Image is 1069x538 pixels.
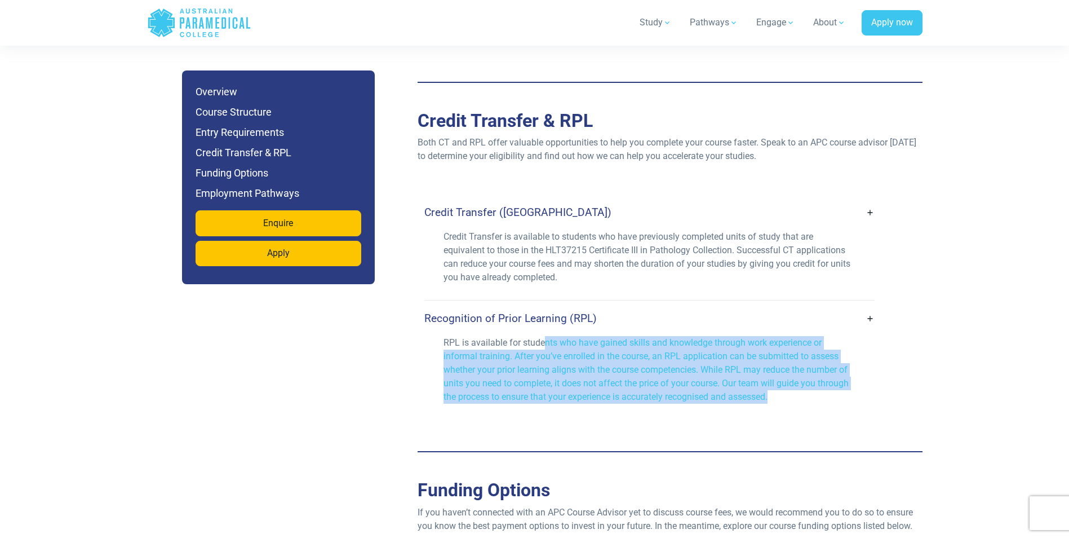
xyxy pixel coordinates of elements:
[418,110,922,131] h2: Credit Transfer & RPL
[424,199,875,226] a: Credit Transfer ([GEOGRAPHIC_DATA])
[443,336,855,404] p: RPL is available for students who have gained skills and knowledge through work experience or inf...
[418,136,922,163] p: Both CT and RPL offer valuable opportunities to help you complete your course faster. Speak to an...
[749,7,802,38] a: Engage
[862,10,922,36] a: Apply now
[443,230,855,284] p: Credit Transfer is available to students who have previously completed units of study that are eq...
[424,305,875,332] a: Recognition of Prior Learning (RPL)
[418,479,922,501] h2: Funding Options
[806,7,853,38] a: About
[424,206,611,219] h4: Credit Transfer ([GEOGRAPHIC_DATA])
[633,7,678,38] a: Study
[424,312,597,325] h4: Recognition of Prior Learning (RPL)
[147,5,251,41] a: Australian Paramedical College
[683,7,745,38] a: Pathways
[418,506,922,533] p: If you haven’t connected with an APC Course Advisor yet to discuss course fees, we would recommen...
